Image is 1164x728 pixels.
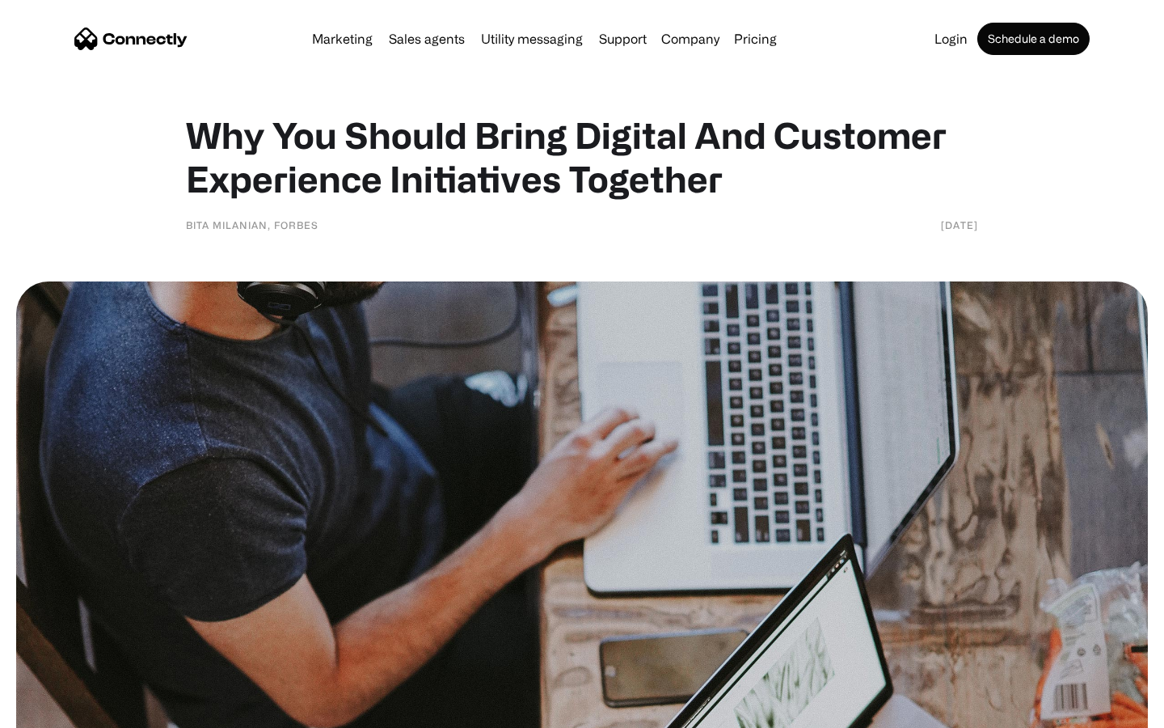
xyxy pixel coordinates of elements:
[16,700,97,722] aside: Language selected: English
[656,28,724,50] div: Company
[593,32,653,45] a: Support
[74,27,188,51] a: home
[941,217,978,233] div: [DATE]
[186,113,978,201] h1: Why You Should Bring Digital And Customer Experience Initiatives Together
[977,23,1090,55] a: Schedule a demo
[32,700,97,722] ul: Language list
[382,32,471,45] a: Sales agents
[727,32,783,45] a: Pricing
[928,32,974,45] a: Login
[306,32,379,45] a: Marketing
[661,28,719,50] div: Company
[474,32,589,45] a: Utility messaging
[186,217,318,233] div: Bita Milanian, Forbes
